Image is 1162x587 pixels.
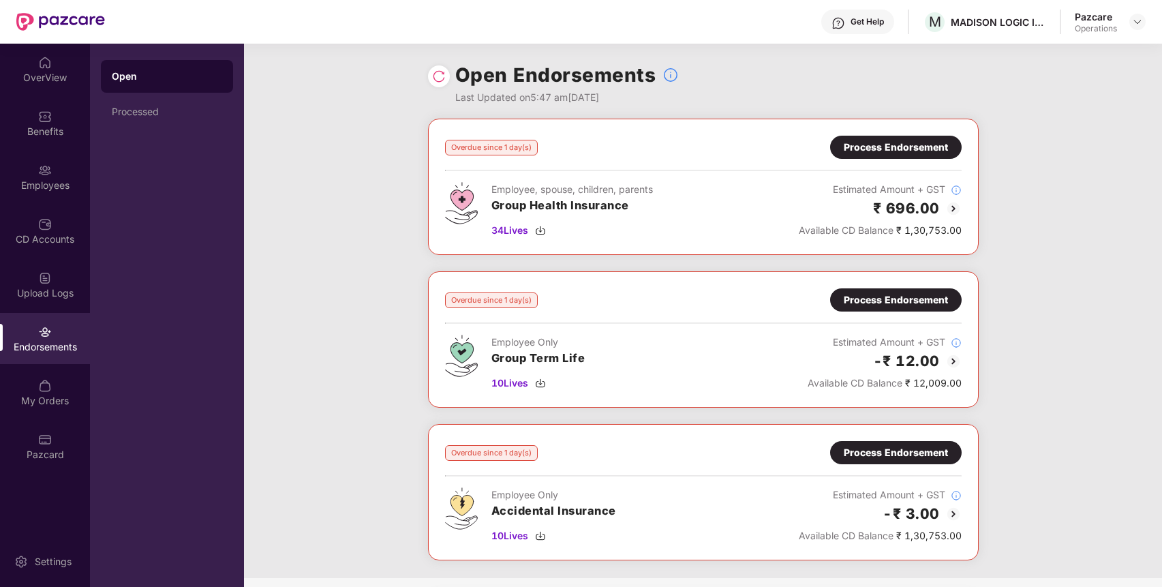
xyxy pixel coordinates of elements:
div: Estimated Amount + GST [799,182,962,197]
div: Employee Only [491,335,585,350]
h2: -₹ 3.00 [883,502,940,525]
div: Employee Only [491,487,616,502]
img: svg+xml;base64,PHN2ZyBpZD0iQ0RfQWNjb3VudHMiIGRhdGEtbmFtZT0iQ0QgQWNjb3VudHMiIHhtbG5zPSJodHRwOi8vd3... [38,217,52,231]
div: Process Endorsement [844,140,948,155]
img: svg+xml;base64,PHN2ZyBpZD0iSW5mb18tXzMyeDMyIiBkYXRhLW5hbWU9IkluZm8gLSAzMngzMiIgeG1sbnM9Imh0dHA6Ly... [951,185,962,196]
span: Available CD Balance [799,530,893,541]
img: svg+xml;base64,PHN2ZyB4bWxucz0iaHR0cDovL3d3dy53My5vcmcvMjAwMC9zdmciIHdpZHRoPSI0OS4zMjEiIGhlaWdodD... [445,487,478,530]
img: svg+xml;base64,PHN2ZyBpZD0iRG93bmxvYWQtMzJ4MzIiIHhtbG5zPSJodHRwOi8vd3d3LnczLm9yZy8yMDAwL3N2ZyIgd2... [535,530,546,541]
span: 10 Lives [491,528,528,543]
h3: Group Health Insurance [491,197,653,215]
div: Overdue since 1 day(s) [445,445,538,461]
img: svg+xml;base64,PHN2ZyB4bWxucz0iaHR0cDovL3d3dy53My5vcmcvMjAwMC9zdmciIHdpZHRoPSI0Ny43MTQiIGhlaWdodD... [445,182,478,224]
span: 10 Lives [491,376,528,391]
span: Available CD Balance [799,224,893,236]
img: svg+xml;base64,PHN2ZyBpZD0iSG9tZSIgeG1sbnM9Imh0dHA6Ly93d3cudzMub3JnLzIwMDAvc3ZnIiB3aWR0aD0iMjAiIG... [38,56,52,70]
img: svg+xml;base64,PHN2ZyBpZD0iU2V0dGluZy0yMHgyMCIgeG1sbnM9Imh0dHA6Ly93d3cudzMub3JnLzIwMDAvc3ZnIiB3aW... [14,555,28,569]
img: svg+xml;base64,PHN2ZyBpZD0iSGVscC0zMngzMiIgeG1sbnM9Imh0dHA6Ly93d3cudzMub3JnLzIwMDAvc3ZnIiB3aWR0aD... [831,16,845,30]
img: svg+xml;base64,PHN2ZyBpZD0iRG93bmxvYWQtMzJ4MzIiIHhtbG5zPSJodHRwOi8vd3d3LnczLm9yZy8yMDAwL3N2ZyIgd2... [535,225,546,236]
h3: Group Term Life [491,350,585,367]
img: New Pazcare Logo [16,13,105,31]
span: M [929,14,941,30]
span: Available CD Balance [808,377,902,389]
img: svg+xml;base64,PHN2ZyBpZD0iUmVsb2FkLTMyeDMyIiB4bWxucz0iaHR0cDovL3d3dy53My5vcmcvMjAwMC9zdmciIHdpZH... [432,70,446,83]
img: svg+xml;base64,PHN2ZyBpZD0iUGF6Y2FyZCIgeG1sbnM9Imh0dHA6Ly93d3cudzMub3JnLzIwMDAvc3ZnIiB3aWR0aD0iMj... [38,433,52,447]
div: ₹ 12,009.00 [808,376,962,391]
img: svg+xml;base64,PHN2ZyBpZD0iVXBsb2FkX0xvZ3MiIGRhdGEtbmFtZT0iVXBsb2FkIExvZ3MiIHhtbG5zPSJodHRwOi8vd3... [38,271,52,285]
span: 34 Lives [491,223,528,238]
img: svg+xml;base64,PHN2ZyBpZD0iRW1wbG95ZWVzIiB4bWxucz0iaHR0cDovL3d3dy53My5vcmcvMjAwMC9zdmciIHdpZHRoPS... [38,164,52,177]
img: svg+xml;base64,PHN2ZyBpZD0iRHJvcGRvd24tMzJ4MzIiIHhtbG5zPSJodHRwOi8vd3d3LnczLm9yZy8yMDAwL3N2ZyIgd2... [1132,16,1143,27]
img: svg+xml;base64,PHN2ZyBpZD0iSW5mb18tXzMyeDMyIiBkYXRhLW5hbWU9IkluZm8gLSAzMngzMiIgeG1sbnM9Imh0dHA6Ly... [951,337,962,348]
h2: ₹ 696.00 [873,197,940,220]
div: Process Endorsement [844,292,948,307]
div: Pazcare [1075,10,1117,23]
div: Overdue since 1 day(s) [445,292,538,308]
img: svg+xml;base64,PHN2ZyBpZD0iRG93bmxvYWQtMzJ4MzIiIHhtbG5zPSJodHRwOi8vd3d3LnczLm9yZy8yMDAwL3N2ZyIgd2... [535,378,546,389]
h1: Open Endorsements [455,60,656,90]
img: svg+xml;base64,PHN2ZyBpZD0iQmFjay0yMHgyMCIgeG1sbnM9Imh0dHA6Ly93d3cudzMub3JnLzIwMDAvc3ZnIiB3aWR0aD... [945,353,962,370]
h3: Accidental Insurance [491,502,616,520]
img: svg+xml;base64,PHN2ZyBpZD0iRW5kb3JzZW1lbnRzIiB4bWxucz0iaHR0cDovL3d3dy53My5vcmcvMjAwMC9zdmciIHdpZH... [38,325,52,339]
img: svg+xml;base64,PHN2ZyB4bWxucz0iaHR0cDovL3d3dy53My5vcmcvMjAwMC9zdmciIHdpZHRoPSI0Ny43MTQiIGhlaWdodD... [445,335,478,377]
div: Employee, spouse, children, parents [491,182,653,197]
img: svg+xml;base64,PHN2ZyBpZD0iSW5mb18tXzMyeDMyIiBkYXRhLW5hbWU9IkluZm8gLSAzMngzMiIgeG1sbnM9Imh0dHA6Ly... [951,490,962,501]
div: Operations [1075,23,1117,34]
img: svg+xml;base64,PHN2ZyBpZD0iQmFjay0yMHgyMCIgeG1sbnM9Imh0dHA6Ly93d3cudzMub3JnLzIwMDAvc3ZnIiB3aWR0aD... [945,506,962,522]
div: Last Updated on 5:47 am[DATE] [455,90,679,105]
img: svg+xml;base64,PHN2ZyBpZD0iQmVuZWZpdHMiIHhtbG5zPSJodHRwOi8vd3d3LnczLm9yZy8yMDAwL3N2ZyIgd2lkdGg9Ij... [38,110,52,123]
div: Processed [112,106,222,117]
img: svg+xml;base64,PHN2ZyBpZD0iTXlfT3JkZXJzIiBkYXRhLW5hbWU9Ik15IE9yZGVycyIgeG1sbnM9Imh0dHA6Ly93d3cudz... [38,379,52,393]
img: svg+xml;base64,PHN2ZyBpZD0iQmFjay0yMHgyMCIgeG1sbnM9Imh0dHA6Ly93d3cudzMub3JnLzIwMDAvc3ZnIiB3aWR0aD... [945,200,962,217]
div: Estimated Amount + GST [808,335,962,350]
div: Get Help [851,16,884,27]
div: MADISON LOGIC INDIA PRIVATE LIMITED [951,16,1046,29]
div: Process Endorsement [844,445,948,460]
img: svg+xml;base64,PHN2ZyBpZD0iSW5mb18tXzMyeDMyIiBkYXRhLW5hbWU9IkluZm8gLSAzMngzMiIgeG1sbnM9Imh0dHA6Ly... [662,67,679,83]
div: Overdue since 1 day(s) [445,140,538,155]
div: ₹ 1,30,753.00 [799,223,962,238]
div: Settings [31,555,76,569]
div: Estimated Amount + GST [799,487,962,502]
div: Open [112,70,222,83]
h2: -₹ 12.00 [873,350,940,372]
div: ₹ 1,30,753.00 [799,528,962,543]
